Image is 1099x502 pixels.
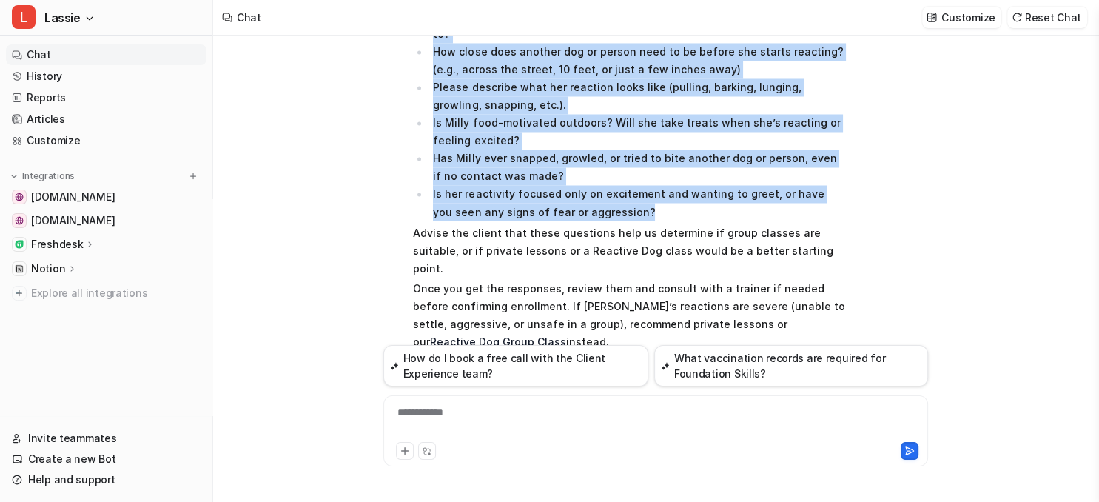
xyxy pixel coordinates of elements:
img: online.whenhoundsfly.com [15,216,24,225]
a: Help and support [6,469,206,490]
a: Customize [6,130,206,151]
li: Has Milly ever snapped, growled, or tried to bite another dog or person, even if no contact was m... [429,150,846,185]
img: www.whenhoundsfly.com [15,193,24,201]
span: L [12,5,36,29]
a: Explore all integrations [6,283,206,304]
img: customize [927,12,937,23]
a: History [6,66,206,87]
img: explore all integrations [12,286,27,301]
button: Integrations [6,169,79,184]
span: Lassie [44,7,81,28]
a: Chat [6,44,206,65]
img: menu_add.svg [188,171,198,181]
a: Create a new Bot [6,449,206,469]
li: How close does another dog or person need to be before she starts reacting? (e.g., across the str... [429,43,846,78]
a: Reactive Dog Group Class [430,335,566,347]
button: How do I book a free call with the Client Experience team? [383,345,648,386]
span: Explore all integrations [31,281,201,305]
p: Once you get the responses, review them and consult with a trainer if needed before confirming en... [413,279,846,350]
a: www.whenhoundsfly.com[DOMAIN_NAME] [6,187,206,207]
span: [DOMAIN_NAME] [31,213,115,228]
div: Chat [237,10,261,25]
span: [DOMAIN_NAME] [31,190,115,204]
img: Freshdesk [15,240,24,249]
li: Please describe what her reaction looks like (pulling, barking, lunging, growling, snapping, etc.). [429,78,846,114]
p: Notion [31,261,65,276]
img: expand menu [9,171,19,181]
button: Reset Chat [1007,7,1087,28]
a: online.whenhoundsfly.com[DOMAIN_NAME] [6,210,206,231]
img: Notion [15,264,24,273]
p: Freshdesk [31,237,83,252]
button: Customize [922,7,1001,28]
img: reset [1012,12,1022,23]
li: Is Milly food-motivated outdoors? Will she take treats when she’s reacting or feeling excited? [429,114,846,150]
button: What vaccination records are required for Foundation Skills? [654,345,928,386]
a: Invite teammates [6,428,206,449]
a: Articles [6,109,206,130]
p: Customize [941,10,995,25]
a: Reports [6,87,206,108]
p: Advise the client that these questions help us determine if group classes are suitable, or if pri... [413,224,846,277]
div: To enrich screen reader interactions, please activate Accessibility in Grammarly extension settings [387,405,924,439]
li: Is her reactivity focused only on excitement and wanting to greet, or have you seen any signs of ... [429,185,846,221]
p: Integrations [22,170,75,182]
